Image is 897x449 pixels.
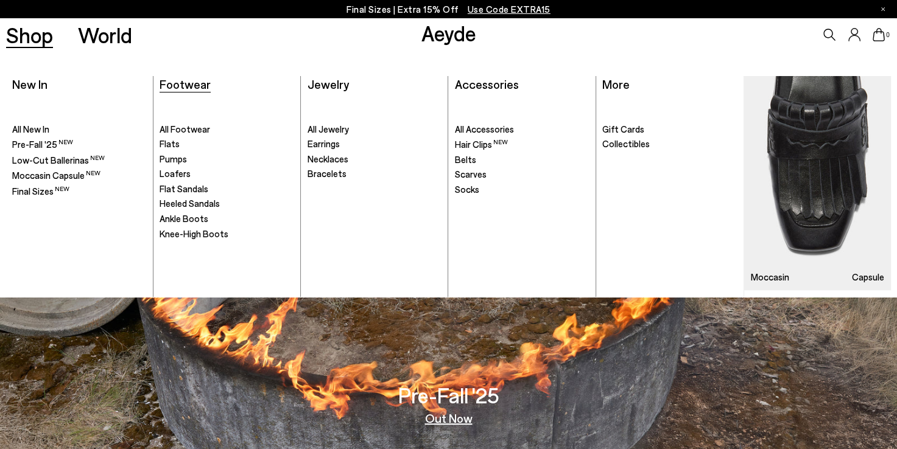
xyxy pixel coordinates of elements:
a: Aeyde [421,20,476,46]
a: Loafers [160,168,294,180]
p: Final Sizes | Extra 15% Off [346,2,551,17]
h3: Capsule [851,273,884,282]
span: Knee-High Boots [160,228,228,239]
a: All Jewelry [308,124,442,136]
span: Flat Sandals [160,183,208,194]
span: Navigate to /collections/ss25-final-sizes [468,4,551,15]
span: Pumps [160,153,187,164]
span: Gift Cards [602,124,644,134]
a: New In [12,77,47,91]
img: Mobile_e6eede4d-78b8-4bd1-ae2a-4197e375e133_900x.jpg [744,76,891,291]
span: 0 [885,32,891,38]
span: Low-Cut Ballerinas [12,155,105,165]
a: Accessories [455,77,519,91]
a: Final Sizes [12,185,147,198]
a: World [78,24,132,46]
a: Moccasin Capsule [12,169,147,182]
span: Heeled Sandals [160,198,220,209]
span: Scarves [455,169,487,179]
a: 0 [873,28,885,41]
a: Earrings [308,138,442,150]
a: Out Now [425,412,473,424]
span: Moccasin Capsule [12,170,100,181]
span: Bracelets [308,168,346,179]
h3: Moccasin [751,273,789,282]
a: Jewelry [308,77,349,91]
a: Belts [455,154,589,166]
span: Collectibles [602,138,650,149]
span: Socks [455,184,479,195]
span: All Accessories [455,124,514,134]
a: All Accessories [455,124,589,136]
a: Ankle Boots [160,213,294,225]
span: Hair Clips [455,139,508,150]
a: Socks [455,184,589,196]
a: Pre-Fall '25 [12,138,147,151]
span: Belts [455,154,476,165]
a: Pumps [160,153,294,165]
span: Ankle Boots [160,213,208,224]
a: Necklaces [308,153,442,165]
a: All Footwear [160,124,294,136]
a: Scarves [455,169,589,181]
a: More [602,77,630,91]
a: Bracelets [308,168,442,180]
span: All Footwear [160,124,210,134]
span: Flats [160,138,180,149]
span: Final Sizes [12,186,69,197]
span: Loafers [160,168,191,179]
span: All Jewelry [308,124,349,134]
span: Earrings [308,138,340,149]
span: Necklaces [308,153,348,164]
a: Heeled Sandals [160,198,294,210]
a: Footwear [160,77,211,91]
span: All New In [12,124,49,134]
a: Low-Cut Ballerinas [12,154,147,167]
a: Collectibles [602,138,737,150]
a: Flats [160,138,294,150]
span: Pre-Fall '25 [12,139,73,150]
a: Flat Sandals [160,183,294,195]
a: Shop [6,24,53,46]
h3: Pre-Fall '25 [398,385,499,406]
a: Gift Cards [602,124,737,136]
a: Knee-High Boots [160,228,294,240]
a: Hair Clips [455,138,589,151]
a: Moccasin Capsule [744,76,891,291]
a: All New In [12,124,147,136]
